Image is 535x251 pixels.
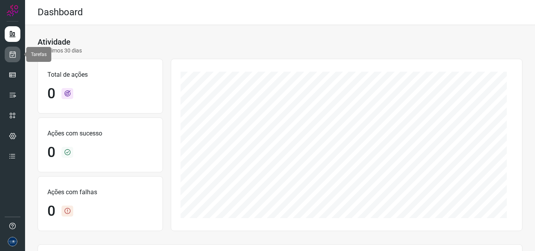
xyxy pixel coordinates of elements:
[47,144,55,161] h1: 0
[7,5,18,16] img: Logo
[38,47,82,55] p: Últimos 30 dias
[47,203,55,220] h1: 0
[8,237,17,246] img: d06bdf07e729e349525d8f0de7f5f473.png
[31,52,47,57] span: Tarefas
[47,188,153,197] p: Ações com falhas
[38,7,83,18] h2: Dashboard
[38,37,70,47] h3: Atividade
[47,129,153,138] p: Ações com sucesso
[47,70,153,79] p: Total de ações
[47,85,55,102] h1: 0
